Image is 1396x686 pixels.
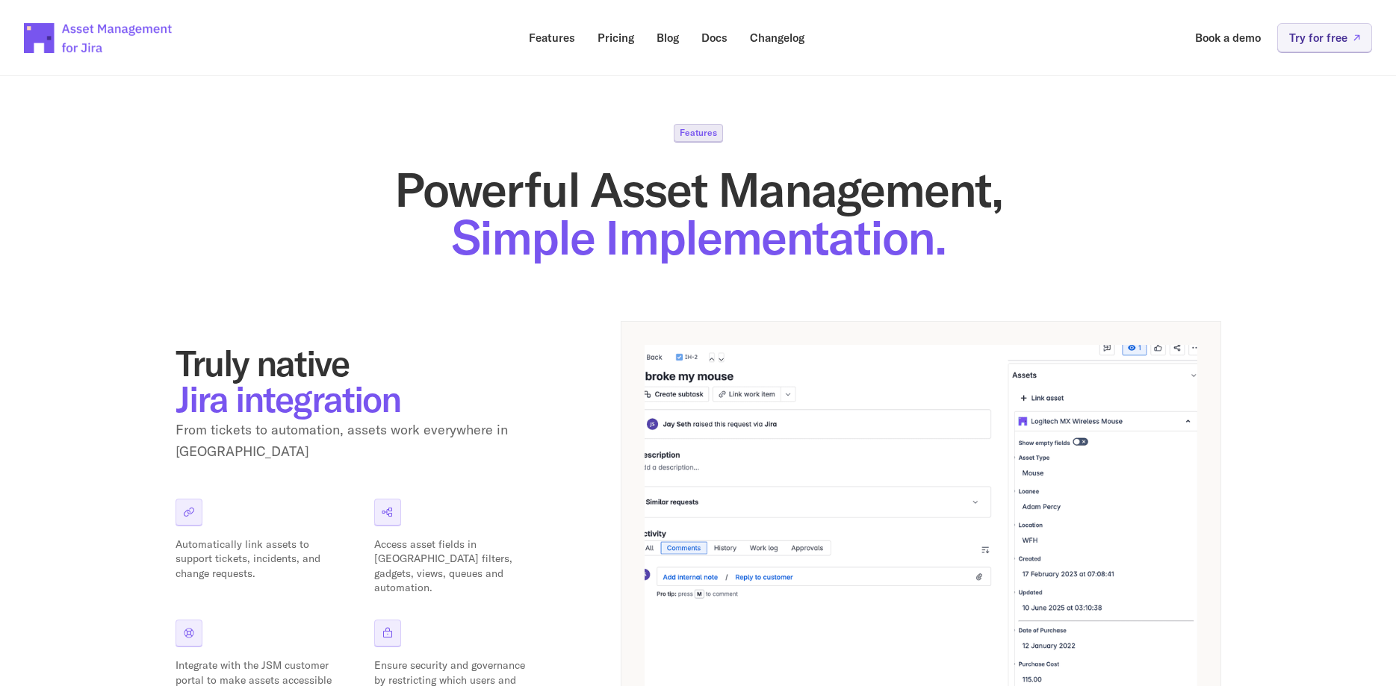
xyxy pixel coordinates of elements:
[587,23,645,52] a: Pricing
[1195,32,1261,43] p: Book a demo
[176,166,1221,261] h1: Powerful Asset Management,
[176,537,332,581] p: Automatically link assets to support tickets, incidents, and change requests.
[691,23,738,52] a: Docs
[176,345,549,417] h2: Truly native
[176,420,549,463] p: From tickets to automation, assets work everywhere in [GEOGRAPHIC_DATA]
[739,23,815,52] a: Changelog
[598,32,634,43] p: Pricing
[374,537,531,596] p: Access asset fields in [GEOGRAPHIC_DATA] filters, gadgets, views, queues and automation.
[701,32,728,43] p: Docs
[451,207,946,267] span: Simple Implementation.
[1289,32,1347,43] p: Try for free
[529,32,575,43] p: Features
[176,376,400,421] span: Jira integration
[750,32,804,43] p: Changelog
[646,23,689,52] a: Blog
[1185,23,1271,52] a: Book a demo
[657,32,679,43] p: Blog
[518,23,586,52] a: Features
[1277,23,1372,52] a: Try for free
[680,128,717,137] p: Features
